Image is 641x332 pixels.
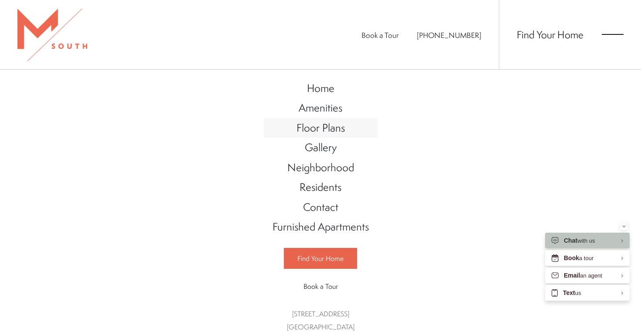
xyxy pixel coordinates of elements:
img: MSouth [17,9,87,61]
a: Go to Contact [264,197,378,217]
a: Go to Residents [264,177,378,197]
span: Furnished Apartments [273,219,369,234]
a: Go to Furnished Apartments (opens in a new tab) [264,217,378,237]
a: Find Your Home [284,248,357,269]
a: Book a Tour [361,30,399,40]
a: Go to Neighborhood [264,158,378,178]
span: Gallery [305,140,337,155]
span: Home [307,81,334,95]
span: Find Your Home [297,254,344,263]
span: Amenities [299,100,342,115]
span: Book a Tour [303,281,338,291]
span: Residents [300,180,341,194]
a: Call Us at 813-570-8014 [417,30,481,40]
span: Neighborhood [287,160,354,175]
span: Floor Plans [297,120,345,135]
a: Book a Tour [284,276,357,296]
a: Go to Floor Plans [264,118,378,138]
a: Go to Amenities [264,98,378,118]
button: Open Menu [602,30,624,38]
a: Go to Home [264,78,378,98]
a: Get Directions to 5110 South Manhattan Avenue Tampa, FL 33611 [287,309,355,332]
span: Contact [303,200,338,214]
a: Find Your Home [517,27,583,41]
a: Go to Gallery [264,138,378,158]
span: [PHONE_NUMBER] [417,30,481,40]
